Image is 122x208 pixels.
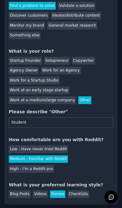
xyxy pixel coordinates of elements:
[9,77,59,84] div: Work for a Startup Studio
[51,12,101,20] div: Ideate/distribute content
[9,57,42,65] div: Startup Founder
[9,136,113,143] div: How comfortable are you with Reddit?
[9,67,39,75] div: Agency Owner
[9,182,113,188] div: What is your preferred learning style?
[9,155,68,163] div: Medium - Familiar with Reddit
[9,12,49,20] div: Discover customers
[47,22,97,29] div: General market research
[9,48,113,55] div: What is your role?
[9,145,68,153] div: Low - Have never tried Reddit
[9,117,113,128] input: Your role
[68,190,89,198] div: Checklists
[9,87,69,94] div: Work at an early stage startup
[33,190,48,198] div: Videos
[72,57,95,65] div: Copywriter
[9,109,113,115] div: Please describe "Other"
[9,165,54,173] div: High - I'm a Reddit pro
[41,67,81,75] div: Work for an Agency
[58,2,95,10] div: Validate a solution
[9,2,56,10] div: Find a problem to solve
[78,96,91,104] div: Other
[9,22,45,29] div: Monitor my brand
[9,96,76,104] div: Work at a medium/large company
[9,190,31,198] div: Blog Posts
[9,32,41,40] div: Something else
[44,57,69,65] div: Solopreneur
[50,190,65,198] div: Stories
